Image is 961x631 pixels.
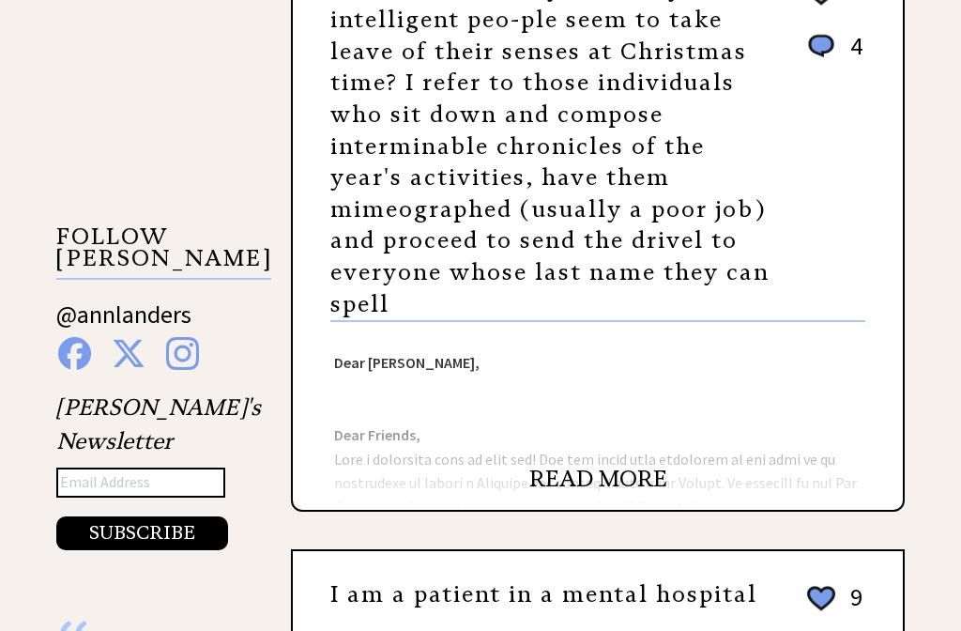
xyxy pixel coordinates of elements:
[330,580,757,608] a: I am a patient in a mental hospital
[56,299,191,348] a: @annlanders
[56,516,228,550] button: SUBSCRIBE
[56,391,261,550] div: [PERSON_NAME]'s Newsletter
[334,425,420,444] strong: Dear Friends,
[334,353,480,372] strong: Dear [PERSON_NAME],
[804,582,838,615] img: heart_outline%202.png
[804,31,838,61] img: message_round%201.png
[56,226,271,280] p: FOLLOW [PERSON_NAME]
[529,465,667,493] a: READ MORE
[293,322,903,510] div: Lore i dolorsita cons ad elit sed! Doe tem incid utla etdolorem al eni admi ve qu nostrudexe ul l...
[841,30,863,80] td: 4
[112,337,145,370] img: x%20blue.png
[166,337,199,370] img: instagram%20blue.png
[56,468,225,498] input: Email Address
[58,337,91,370] img: facebook%20blue.png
